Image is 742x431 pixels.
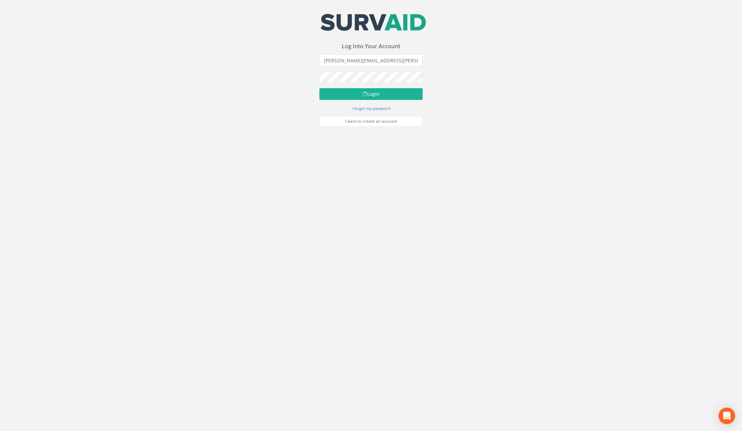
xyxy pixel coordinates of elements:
[719,408,735,424] div: Open Intercom Messenger
[319,116,423,126] a: I want to create an account
[319,88,423,100] button: Login
[319,54,423,66] input: Email
[319,43,423,50] h3: Log Into Your Account
[352,106,390,111] small: I forgot my password
[352,105,390,111] a: I forgot my password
